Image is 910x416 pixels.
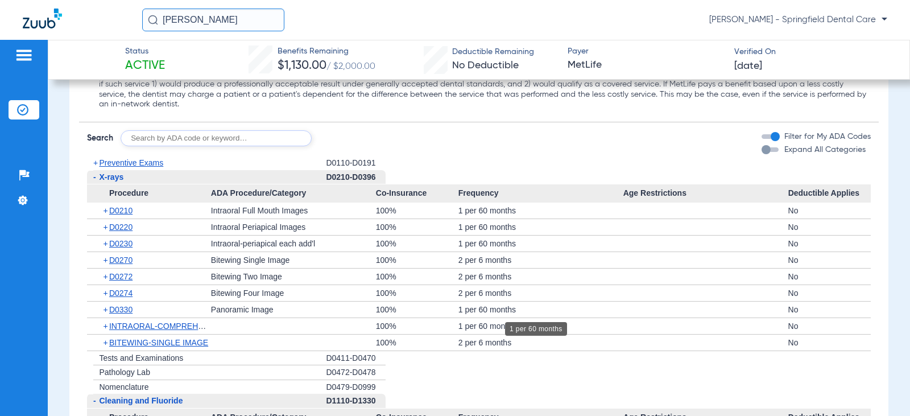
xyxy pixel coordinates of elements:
[99,172,123,182] span: X-rays
[103,219,109,235] span: +
[93,158,98,167] span: +
[211,252,376,268] div: Bitewing Single Image
[142,9,284,31] input: Search for patients
[15,48,33,62] img: hamburger-icon
[326,380,386,394] div: D0479-D0999
[458,184,623,203] span: Frequency
[109,223,133,232] span: D0220
[103,236,109,252] span: +
[93,396,96,405] span: -
[278,60,326,72] span: $1,130.00
[709,14,887,26] span: [PERSON_NAME] - Springfield Dental Care
[458,285,623,301] div: 2 per 6 months
[623,184,788,203] span: Age Restrictions
[376,236,458,252] div: 100%
[99,353,183,363] span: Tests and Examinations
[211,302,376,318] div: Panoramic Image
[376,318,458,334] div: 100%
[788,219,871,235] div: No
[103,302,109,318] span: +
[458,318,623,334] div: 1 per 60 months
[326,156,386,170] div: D0110-D0191
[109,206,133,215] span: D0210
[109,256,133,265] span: D0270
[109,272,133,281] span: D0272
[568,58,725,72] span: MetLife
[376,335,458,351] div: 100%
[326,351,386,366] div: D0411-D0470
[734,59,762,73] span: [DATE]
[376,203,458,219] div: 100%
[458,219,623,235] div: 1 per 60 months
[87,184,210,203] span: Procedure
[211,184,376,203] span: ADA Procedure/Category
[788,236,871,252] div: No
[99,368,150,377] span: Pathology Lab
[278,46,375,57] span: Benefits Remaining
[211,219,376,235] div: Intraoral Periapical Images
[103,318,109,334] span: +
[99,158,163,167] span: Preventive Exams
[109,289,133,298] span: D0274
[109,239,133,248] span: D0230
[211,269,376,285] div: Bitewing Two Image
[458,302,623,318] div: 1 per 60 months
[458,203,623,219] div: 1 per 60 months
[23,9,62,28] img: Zuub Logo
[211,236,376,252] div: Intraoral-periapical each add'l
[148,15,158,25] img: Search Icon
[458,252,623,268] div: 2 per 6 months
[376,184,458,203] span: Co-Insurance
[103,269,109,285] span: +
[505,322,567,336] div: 1 per 60 months
[782,131,871,143] label: Filter for My ADA Codes
[109,338,208,347] span: BITEWING-SINGLE IMAGE
[99,382,148,392] span: Nomenclature
[326,62,375,71] span: / $2,000.00
[788,335,871,351] div: No
[326,394,386,409] div: D1110-D1330
[568,46,725,57] span: Payer
[458,269,623,285] div: 2 per 6 months
[376,219,458,235] div: 100%
[734,46,891,58] span: Verified On
[211,285,376,301] div: Bitewing Four Image
[326,365,386,380] div: D0472-D0478
[87,133,113,144] span: Search
[788,285,871,301] div: No
[376,252,458,268] div: 100%
[458,335,623,351] div: 2 per 6 months
[125,46,165,57] span: Status
[376,285,458,301] div: 100%
[326,170,386,185] div: D0210-D0396
[376,269,458,285] div: 100%
[109,322,272,331] span: INTRAORAL-COMPREHENSIVE SERIES OF
[452,46,534,58] span: Deductible Remaining
[788,203,871,219] div: No
[109,305,133,314] span: D0330
[788,269,871,285] div: No
[452,60,519,71] span: No Deductible
[788,252,871,268] div: No
[211,203,376,219] div: Intraoral Full Mouth Images
[788,318,871,334] div: No
[784,146,866,154] span: Expand All Categories
[788,302,871,318] div: No
[99,70,870,110] li: If MetLife determines that a less costly service than the covered service performed by a dentist ...
[103,203,109,219] span: +
[376,302,458,318] div: 100%
[121,130,312,146] input: Search by ADA code or keyword…
[103,335,109,351] span: +
[458,236,623,252] div: 1 per 60 months
[99,396,183,405] span: Cleaning and Fluoride
[788,184,871,203] span: Deductible Applies
[103,285,109,301] span: +
[125,58,165,74] span: Active
[93,172,96,182] span: -
[103,252,109,268] span: +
